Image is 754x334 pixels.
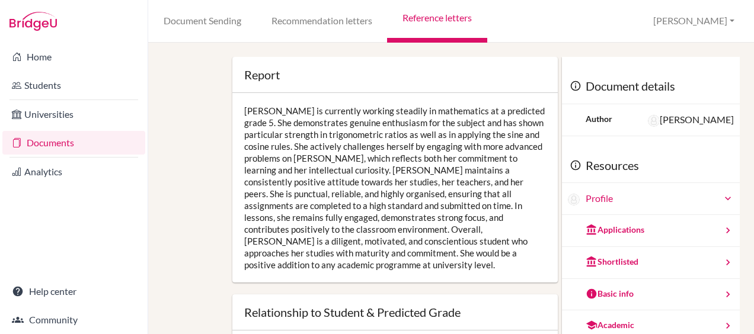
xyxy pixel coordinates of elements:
div: Applications [586,224,644,236]
a: Help center [2,280,145,303]
img: Camila Beltrán [568,194,580,205]
div: Report [244,69,280,81]
a: Shortlisted [562,247,740,279]
a: Analytics [2,160,145,184]
a: Community [2,308,145,332]
a: Basic info [562,279,740,311]
div: Academic [586,319,634,331]
img: Bridge-U [9,12,57,31]
a: Documents [2,131,145,155]
div: [PERSON_NAME] [648,113,734,127]
div: Document details [562,69,740,104]
div: Relationship to Student & Predicted Grade [244,306,461,318]
div: Author [586,113,612,125]
a: Home [2,45,145,69]
button: [PERSON_NAME] [648,10,740,32]
div: Shortlisted [586,256,638,268]
div: Basic info [586,288,634,300]
a: Profile [586,192,734,205]
img: Mark Zumbuhl [648,115,660,127]
a: Applications [562,215,740,247]
a: Students [2,73,145,97]
a: Universities [2,102,145,126]
div: [PERSON_NAME] is currently working steadily in mathematics at a predicted grade 5. She demonstrat... [232,93,558,282]
div: Resources [562,148,740,184]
